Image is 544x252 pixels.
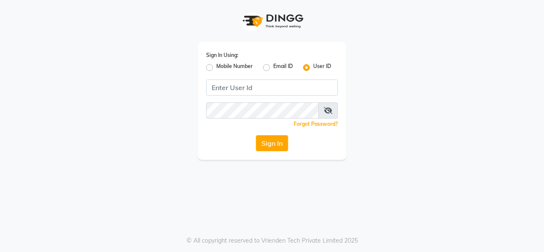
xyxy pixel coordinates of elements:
[294,121,338,127] a: Forgot Password?
[206,79,338,96] input: Username
[273,62,293,73] label: Email ID
[216,62,253,73] label: Mobile Number
[256,135,288,151] button: Sign In
[206,51,238,59] label: Sign In Using:
[238,8,306,34] img: logo1.svg
[313,62,331,73] label: User ID
[206,102,319,119] input: Username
